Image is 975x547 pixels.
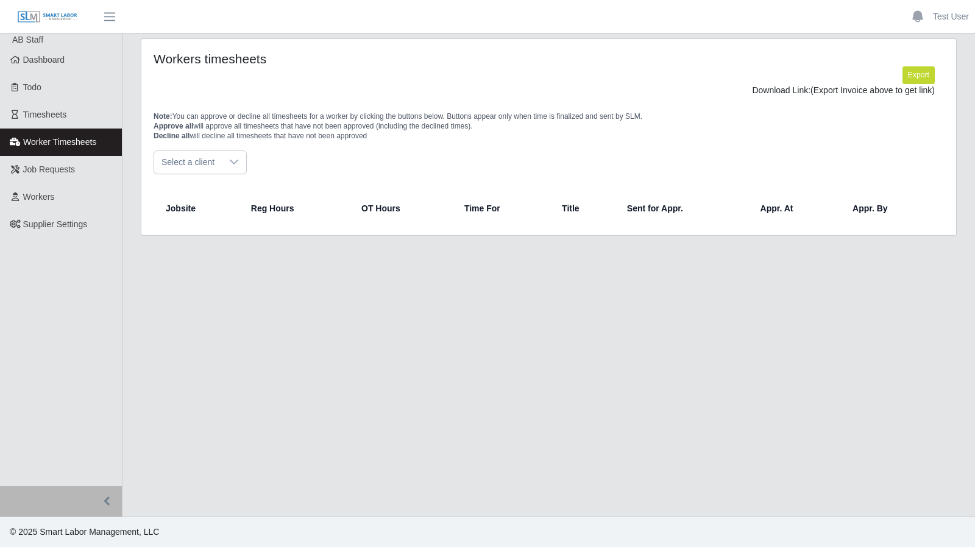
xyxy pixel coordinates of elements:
img: SLM Logo [17,10,78,24]
span: Select a client [154,151,222,174]
span: (Export Invoice above to get link) [810,85,935,95]
h4: Workers timesheets [154,51,472,66]
th: Appr. By [843,194,939,223]
a: Test User [933,10,969,23]
span: © 2025 Smart Labor Management, LLC [10,527,159,537]
span: Decline all [154,132,190,140]
div: Download Link: [163,84,935,97]
span: Supplier Settings [23,219,88,229]
button: Export [902,66,935,83]
span: Timesheets [23,110,67,119]
span: Job Requests [23,164,76,174]
th: Reg Hours [241,194,352,223]
p: You can approve or decline all timesheets for a worker by clicking the buttons below. Buttons app... [154,111,944,141]
span: Note: [154,112,172,121]
span: AB Staff [12,35,43,44]
th: Jobsite [158,194,241,223]
span: Approve all [154,122,193,130]
th: Sent for Appr. [617,194,751,223]
span: Dashboard [23,55,65,65]
th: Title [552,194,617,223]
span: Workers [23,192,55,202]
span: Worker Timesheets [23,137,96,147]
th: Appr. At [751,194,843,223]
span: Todo [23,82,41,92]
th: Time For [455,194,552,223]
th: OT Hours [352,194,455,223]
